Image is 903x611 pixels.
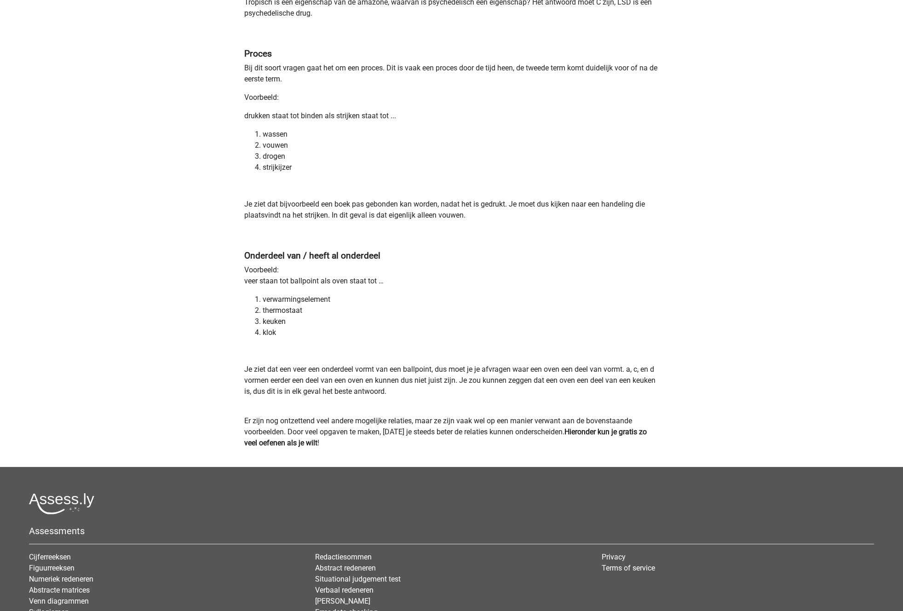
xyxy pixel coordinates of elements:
[263,294,659,305] li: verwarmingselement
[244,415,659,449] p: Er zijn nog ontzettend veel andere mogelijke relaties, maar ze zijn vaak wel op een manier verwan...
[263,316,659,327] li: keuken
[244,250,380,261] b: Onderdeel van / heeft al onderdeel
[244,92,659,103] p: Voorbeeld:
[29,553,71,561] a: Cijferreeksen
[315,586,374,594] a: Verbaal redeneren
[315,564,376,572] a: Abstract redeneren
[244,48,272,59] b: Proces
[602,564,655,572] a: Terms of service
[29,493,94,514] img: Assessly logo
[602,553,626,561] a: Privacy
[263,162,659,173] li: strijkijzer
[244,199,659,243] p: Je ziet dat bijvoorbeeld een boek pas gebonden kan worden, nadat het is gedrukt. Je moet dus kijk...
[263,140,659,151] li: vouwen
[315,575,401,583] a: Situational judgement test
[244,63,659,85] p: Bij dit soort vragen gaat het om een proces. Dit is vaak een proces door de tijd heen, de tweede ...
[315,553,372,561] a: Redactiesommen
[29,575,93,583] a: Numeriek redeneren
[263,151,659,162] li: drogen
[29,597,89,605] a: Venn diagrammen
[263,327,659,338] li: klok
[244,110,659,121] p: drukken staat tot binden als strijken staat tot ...
[244,265,659,287] p: Voorbeeld: veer staan tot ballpoint als oven staat tot …
[263,129,659,140] li: wassen
[29,525,874,536] h5: Assessments
[263,305,659,316] li: thermostaat
[244,364,659,408] p: Je ziet dat een veer een onderdeel vormt van een ballpoint, dus moet je je afvragen waar een oven...
[29,586,90,594] a: Abstracte matrices
[315,597,370,605] a: [PERSON_NAME]
[29,564,75,572] a: Figuurreeksen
